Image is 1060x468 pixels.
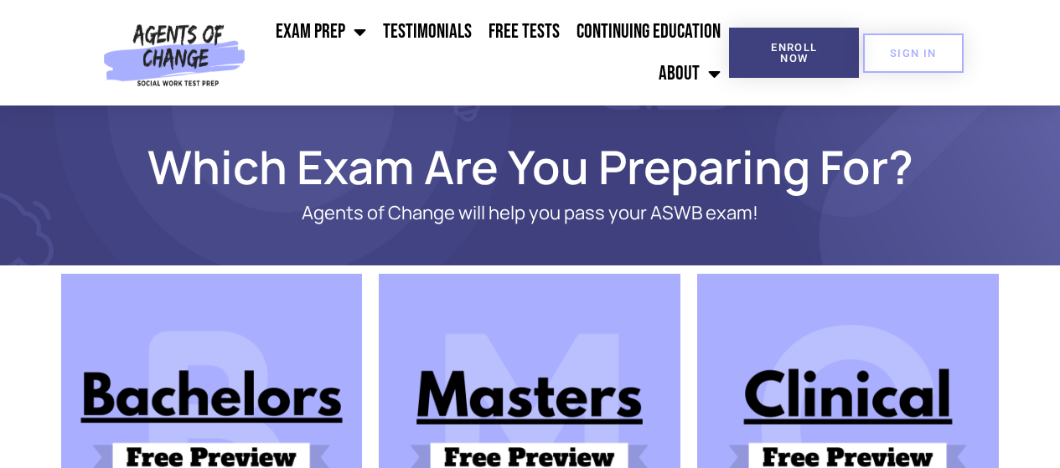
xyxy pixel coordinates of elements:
[650,53,729,95] a: About
[756,42,832,64] span: Enroll Now
[267,11,375,53] a: Exam Prep
[729,28,859,78] a: Enroll Now
[890,48,937,59] span: SIGN IN
[120,203,941,224] p: Agents of Change will help you pass your ASWB exam!
[375,11,480,53] a: Testimonials
[480,11,568,53] a: Free Tests
[863,33,964,73] a: SIGN IN
[252,11,729,95] nav: Menu
[568,11,729,53] a: Continuing Education
[53,147,1008,186] h1: Which Exam Are You Preparing For?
